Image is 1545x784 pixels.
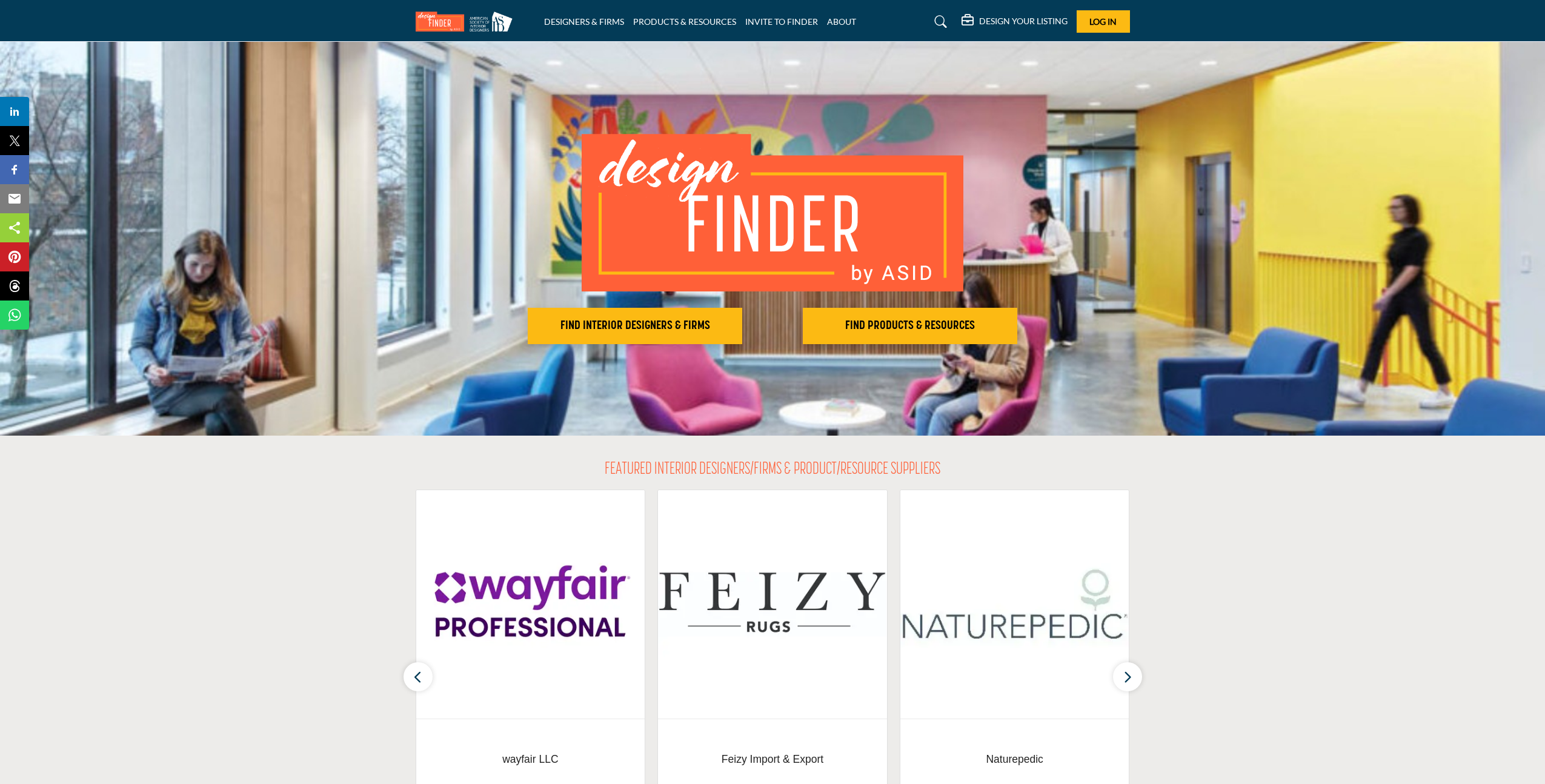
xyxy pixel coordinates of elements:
button: FIND PRODUCTS & RESOURCES [803,308,1017,344]
button: FIND INTERIOR DESIGNERS & FIRMS [528,308,742,344]
a: Naturepedic [919,743,1111,776]
a: ABOUT [827,16,856,27]
h2: FIND INTERIOR DESIGNERS & FIRMS [531,319,739,333]
span: Log In [1089,16,1117,27]
a: DESIGNERS & FIRMS [544,16,624,27]
span: Feizy Import & Export [676,751,869,767]
button: Log In [1077,10,1130,33]
h5: DESIGN YOUR LISTING [979,16,1068,27]
img: wayfair LLC [416,490,645,719]
span: Naturepedic [919,751,1111,767]
img: Feizy Import & Export [658,490,887,719]
img: Site Logo [416,12,519,32]
img: image [582,134,963,291]
h2: FEATURED INTERIOR DESIGNERS/FIRMS & PRODUCT/RESOURCE SUPPLIERS [605,460,940,480]
a: INVITE TO FINDER [745,16,818,27]
a: Feizy Import & Export [676,743,869,776]
img: Naturepedic [900,490,1129,719]
h2: FIND PRODUCTS & RESOURCES [806,319,1014,333]
a: PRODUCTS & RESOURCES [633,16,736,27]
span: wayfair LLC [434,751,627,767]
a: wayfair LLC [434,743,627,776]
div: DESIGN YOUR LISTING [962,15,1068,29]
a: Search [923,12,955,32]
